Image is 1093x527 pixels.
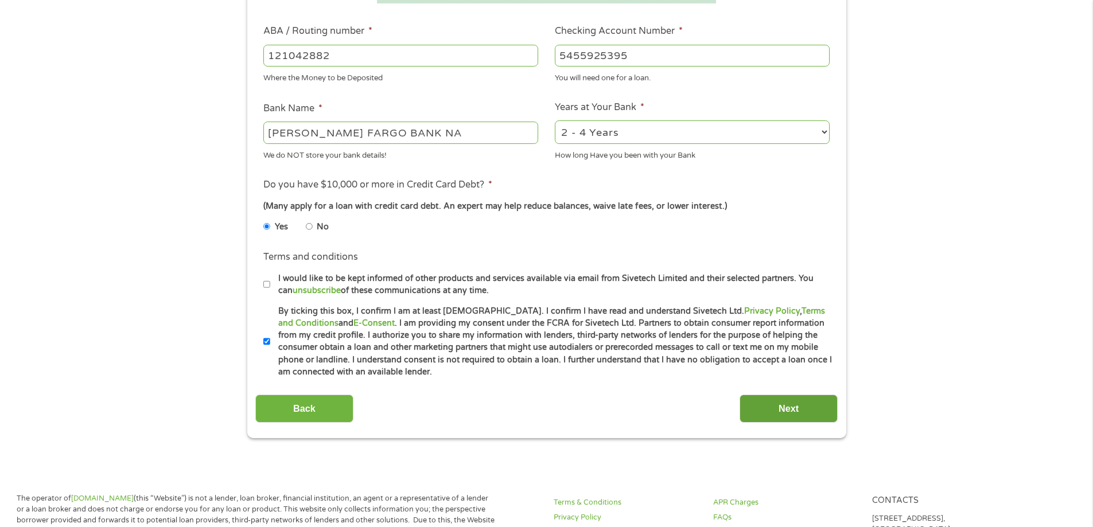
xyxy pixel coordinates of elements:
input: Back [255,395,353,423]
label: Bank Name [263,103,322,115]
a: unsubscribe [293,286,341,295]
label: No [317,221,329,233]
div: You will need one for a loan. [555,69,830,84]
label: I would like to be kept informed of other products and services available via email from Sivetech... [270,272,833,297]
div: (Many apply for a loan with credit card debt. An expert may help reduce balances, waive late fees... [263,200,829,213]
input: 263177916 [263,45,538,67]
a: FAQs [713,512,859,523]
h4: Contacts [872,495,1018,506]
a: Privacy Policy [744,306,800,316]
a: Terms and Conditions [278,306,825,328]
label: Yes [275,221,288,233]
label: Do you have $10,000 or more in Credit Card Debt? [263,179,492,191]
div: Where the Money to be Deposited [263,69,538,84]
label: Checking Account Number [555,25,683,37]
a: [DOMAIN_NAME] [71,494,134,503]
a: APR Charges [713,497,859,508]
div: How long Have you been with your Bank [555,146,830,161]
input: 345634636 [555,45,830,67]
label: ABA / Routing number [263,25,372,37]
label: Terms and conditions [263,251,358,263]
a: Privacy Policy [554,512,699,523]
a: Terms & Conditions [554,497,699,508]
div: We do NOT store your bank details! [263,146,538,161]
input: Next [740,395,838,423]
label: Years at Your Bank [555,102,644,114]
label: By ticking this box, I confirm I am at least [DEMOGRAPHIC_DATA]. I confirm I have read and unders... [270,305,833,378]
a: E-Consent [353,318,395,328]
